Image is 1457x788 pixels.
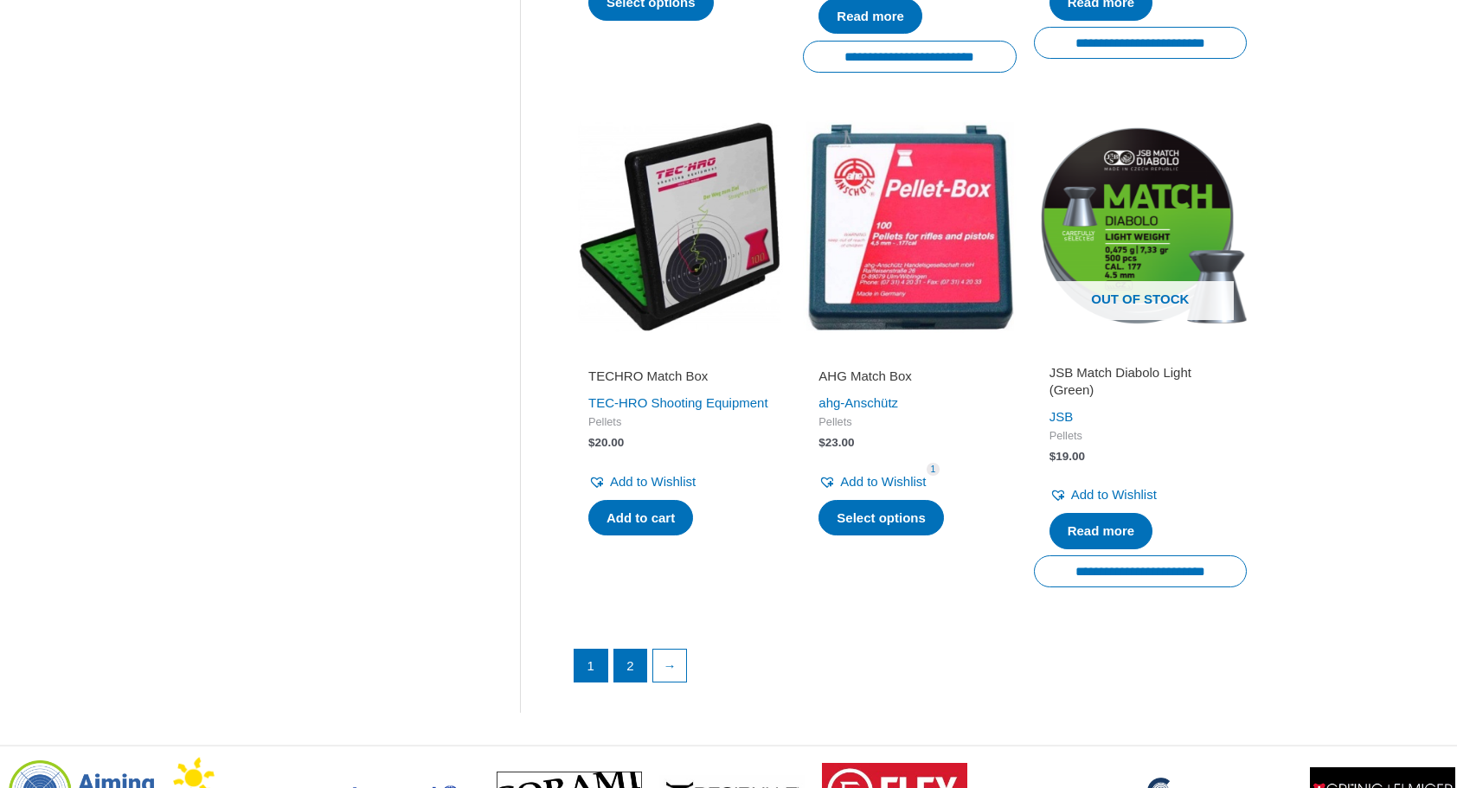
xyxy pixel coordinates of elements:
[818,368,1000,391] a: AHG Match Box
[818,436,854,449] bdi: 23.00
[818,368,1000,385] h2: AHG Match Box
[588,470,696,494] a: Add to Wishlist
[614,650,647,682] a: Page 2
[588,343,770,364] iframe: Customer reviews powered by Trustpilot
[1049,483,1157,507] a: Add to Wishlist
[588,415,770,430] span: Pellets
[818,500,944,536] a: Select options for “AHG Match Box”
[1049,343,1231,364] iframe: Customer reviews powered by Trustpilot
[818,395,898,410] a: ahg-Anschütz
[1049,429,1231,444] span: Pellets
[840,474,926,489] span: Add to Wishlist
[1049,364,1231,398] h2: JSB Match Diabolo Light (Green)
[588,436,624,449] bdi: 20.00
[927,463,940,476] span: 1
[573,120,786,333] img: TECHRO Match Box
[610,474,696,489] span: Add to Wishlist
[818,470,926,494] a: Add to Wishlist
[818,415,1000,430] span: Pellets
[588,395,768,410] a: TEC-HRO Shooting Equipment
[1049,409,1074,424] a: JSB
[1049,450,1056,463] span: $
[1049,450,1085,463] bdi: 19.00
[1034,120,1247,333] a: Out of stock
[803,120,1016,333] img: AHG Match Box
[1049,513,1153,549] a: Read more about “JSB Match Diabolo Light (Green)”
[588,500,693,536] a: Add to cart: “TECHRO Match Box”
[574,650,607,682] span: Page 1
[573,649,1247,692] nav: Product Pagination
[653,650,686,682] a: →
[818,436,825,449] span: $
[1071,487,1157,502] span: Add to Wishlist
[588,436,595,449] span: $
[1047,281,1234,321] span: Out of stock
[818,343,1000,364] iframe: Customer reviews powered by Trustpilot
[1049,364,1231,405] a: JSB Match Diabolo Light (Green)
[588,368,770,391] a: TECHRO Match Box
[1034,120,1247,333] img: JSB Match Diabolo Light
[588,368,770,385] h2: TECHRO Match Box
